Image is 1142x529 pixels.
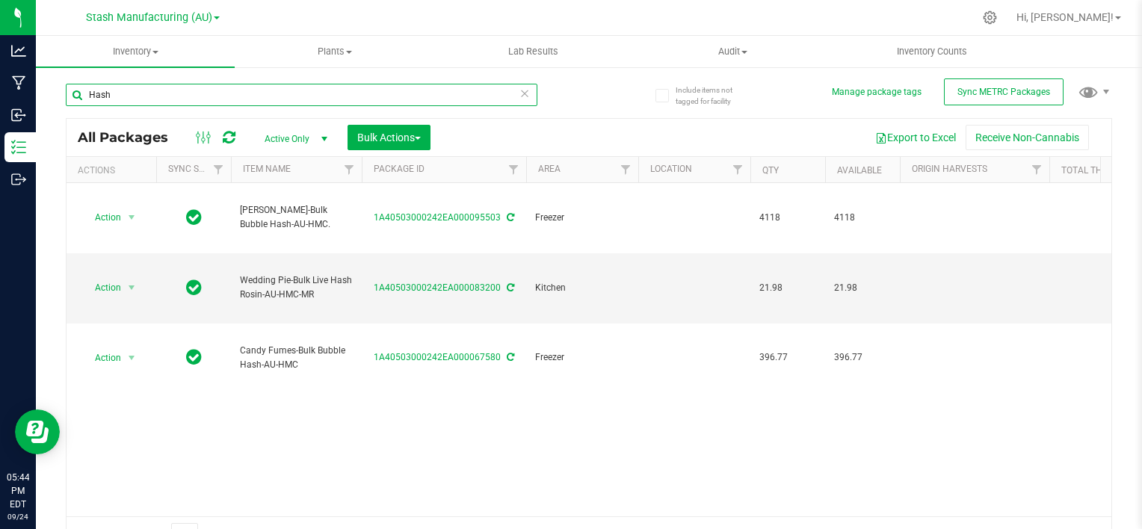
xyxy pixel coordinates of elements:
span: select [123,277,141,298]
button: Sync METRC Packages [944,78,1064,105]
a: Filter [614,157,638,182]
a: Package ID [374,164,425,174]
a: Total THC% [1061,165,1115,176]
span: Inventory Counts [877,45,987,58]
p: 09/24 [7,511,29,522]
span: Sync METRC Packages [957,87,1050,97]
span: In Sync [186,277,202,298]
span: select [123,347,141,368]
a: Audit [633,36,832,67]
a: Origin Harvests [912,164,987,174]
span: Plants [235,45,433,58]
span: In Sync [186,207,202,228]
inline-svg: Manufacturing [11,75,26,90]
span: Inventory [36,45,235,58]
span: 4118 [759,211,816,225]
a: Filter [1025,157,1049,182]
a: Inventory [36,36,235,67]
div: Actions [78,165,150,176]
span: Clear [519,84,530,103]
span: Freezer [535,211,629,225]
a: 1A40503000242EA000067580 [374,352,501,362]
button: Export to Excel [865,125,966,150]
a: Filter [501,157,526,182]
a: Filter [206,157,231,182]
inline-svg: Inbound [11,108,26,123]
span: Hi, [PERSON_NAME]! [1016,11,1114,23]
a: 1A40503000242EA000083200 [374,282,501,293]
iframe: Resource center [15,409,60,454]
span: Audit [634,45,831,58]
span: 4118 [834,211,891,225]
a: Lab Results [434,36,633,67]
p: 05:44 PM EDT [7,471,29,511]
inline-svg: Analytics [11,43,26,58]
inline-svg: Outbound [11,172,26,187]
span: Stash Manufacturing (AU) [86,11,212,24]
inline-svg: Inventory [11,140,26,155]
span: Kitchen [535,281,629,295]
span: Sync from Compliance System [504,212,514,223]
span: All Packages [78,129,183,146]
a: Qty [762,165,779,176]
span: 21.98 [834,281,891,295]
a: Area [538,164,561,174]
span: 396.77 [834,350,891,365]
span: Bulk Actions [357,132,421,143]
span: 21.98 [759,281,816,295]
span: [PERSON_NAME]-Bulk Bubble Hash-AU-HMC. [240,203,353,232]
a: Filter [337,157,362,182]
span: select [123,207,141,228]
span: Candy Fumes-Bulk Bubble Hash-AU-HMC [240,344,353,372]
input: Search Package ID, Item Name, SKU, Lot or Part Number... [66,84,537,106]
button: Manage package tags [832,86,922,99]
a: 1A40503000242EA000095503 [374,212,501,223]
span: Include items not tagged for facility [676,84,750,107]
span: Freezer [535,350,629,365]
span: 396.77 [759,350,816,365]
a: Filter [726,157,750,182]
span: Lab Results [488,45,578,58]
span: Sync from Compliance System [504,352,514,362]
button: Bulk Actions [348,125,430,150]
span: Sync from Compliance System [504,282,514,293]
a: Sync Status [168,164,226,174]
a: Inventory Counts [833,36,1031,67]
a: Plants [235,36,433,67]
span: Action [81,207,122,228]
button: Receive Non-Cannabis [966,125,1089,150]
a: Location [650,164,692,174]
span: Wedding Pie-Bulk Live Hash Rosin-AU-HMC-MR [240,273,353,302]
span: In Sync [186,347,202,368]
span: Action [81,347,122,368]
span: Action [81,277,122,298]
div: Manage settings [981,10,999,25]
a: Item Name [243,164,291,174]
a: Available [837,165,882,176]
